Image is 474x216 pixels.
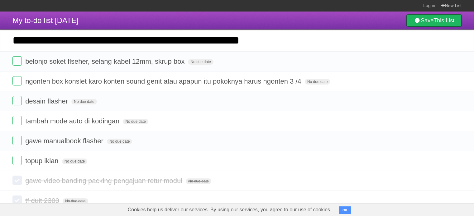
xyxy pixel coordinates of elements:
span: My to-do list [DATE] [12,16,79,25]
label: Done [12,96,22,105]
label: Done [12,156,22,165]
span: No due date [71,99,97,104]
a: SaveThis List [406,14,462,27]
button: OK [339,206,351,214]
span: tf duit 2300 [25,197,61,205]
label: Done [12,76,22,85]
span: No due date [188,59,213,65]
label: Done [12,176,22,185]
label: Done [12,56,22,66]
span: No due date [107,139,132,144]
span: gawe manualbook flasher [25,137,105,145]
span: desain flasher [25,97,69,105]
span: tambah mode auto di kodingan [25,117,121,125]
label: Done [12,116,22,125]
span: No due date [63,198,88,204]
span: No due date [123,119,148,124]
label: Done [12,136,22,145]
span: belonjo soket flseher, selang kabel 12mm, skrup box [25,57,186,65]
span: ngonten box konslet karo konten sound genit atau apapun itu pokoknya harus ngonten 3 /4 [25,77,303,85]
span: No due date [62,159,87,164]
span: No due date [305,79,330,85]
b: This List [433,17,454,24]
span: topup iklan [25,157,60,165]
label: Done [12,195,22,205]
span: Cookies help us deliver our services. By using our services, you agree to our use of cookies. [122,204,338,216]
span: No due date [186,178,211,184]
span: gawe video banding packing pengajuan retur modul [25,177,184,185]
